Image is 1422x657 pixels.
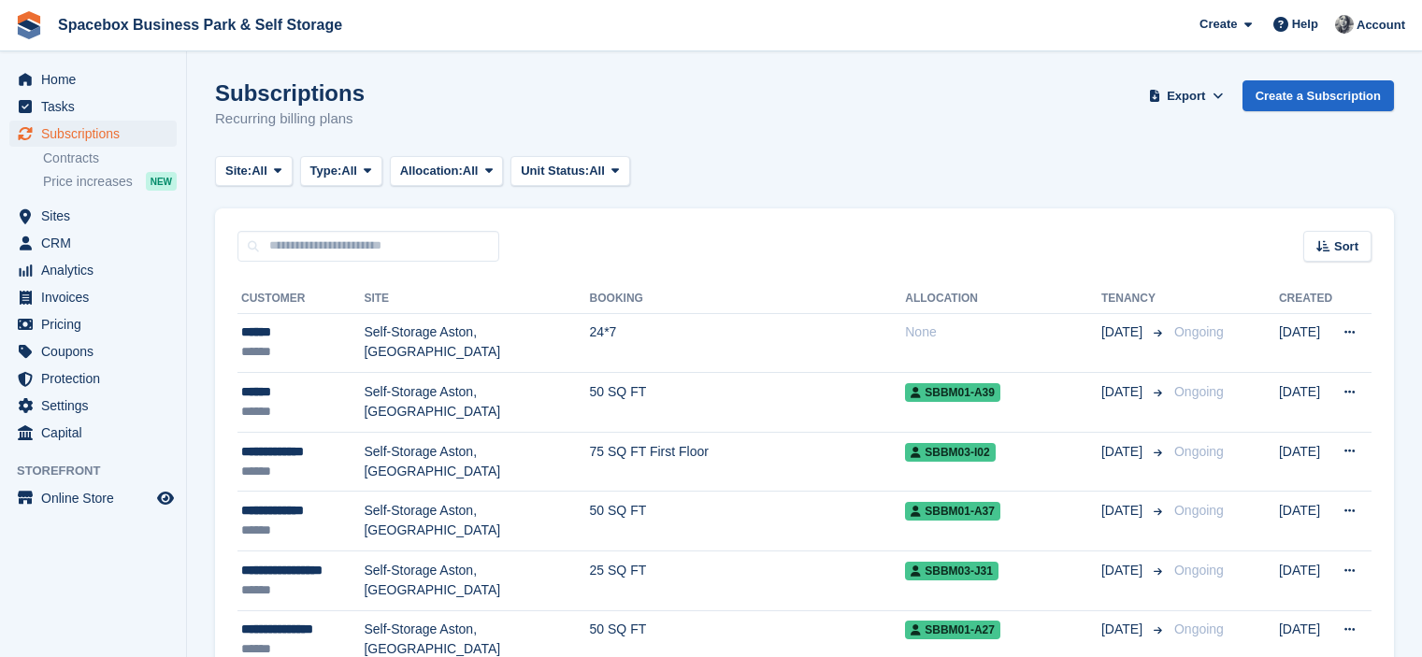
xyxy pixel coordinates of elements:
button: Unit Status: All [510,156,629,187]
a: menu [9,257,177,283]
td: [DATE] [1279,551,1332,611]
span: [DATE] [1101,561,1146,580]
span: [DATE] [1101,501,1146,521]
span: Account [1357,16,1405,35]
div: NEW [146,172,177,191]
span: [DATE] [1101,442,1146,462]
a: menu [9,230,177,256]
button: Site: All [215,156,293,187]
th: Site [364,284,589,314]
button: Allocation: All [390,156,504,187]
span: Subscriptions [41,121,153,147]
span: All [251,162,267,180]
span: SBBM01-A27 [905,621,1000,639]
span: Invoices [41,284,153,310]
td: 50 SQ FT [590,492,906,551]
button: Export [1145,80,1228,111]
a: menu [9,393,177,419]
a: menu [9,284,177,310]
span: SBBM03-J31 [905,562,998,580]
th: Tenancy [1101,284,1167,314]
span: Capital [41,420,153,446]
span: Ongoing [1174,563,1224,578]
span: Unit Status: [521,162,589,180]
a: Contracts [43,150,177,167]
a: menu [9,203,177,229]
span: [DATE] [1101,322,1146,342]
span: Ongoing [1174,503,1224,518]
td: 25 SQ FT [590,551,906,611]
span: Sort [1334,237,1358,256]
span: All [463,162,479,180]
span: Help [1292,15,1318,34]
span: Ongoing [1174,324,1224,339]
h1: Subscriptions [215,80,365,106]
a: menu [9,420,177,446]
a: menu [9,485,177,511]
span: Price increases [43,173,133,191]
th: Allocation [905,284,1101,314]
td: Self-Storage Aston, [GEOGRAPHIC_DATA] [364,373,589,433]
a: menu [9,93,177,120]
span: Ongoing [1174,444,1224,459]
td: Self-Storage Aston, [GEOGRAPHIC_DATA] [364,492,589,551]
a: Preview store [154,487,177,509]
td: Self-Storage Aston, [GEOGRAPHIC_DATA] [364,313,589,373]
th: Created [1279,284,1332,314]
td: Self-Storage Aston, [GEOGRAPHIC_DATA] [364,551,589,611]
span: Home [41,66,153,93]
td: [DATE] [1279,432,1332,492]
span: CRM [41,230,153,256]
span: Allocation: [400,162,463,180]
a: Price increases NEW [43,171,177,192]
span: Analytics [41,257,153,283]
span: Settings [41,393,153,419]
a: menu [9,121,177,147]
a: menu [9,66,177,93]
span: Create [1199,15,1237,34]
span: Pricing [41,311,153,337]
span: Tasks [41,93,153,120]
td: [DATE] [1279,313,1332,373]
td: 75 SQ FT First Floor [590,432,906,492]
span: All [341,162,357,180]
div: None [905,322,1101,342]
span: Ongoing [1174,621,1224,636]
p: Recurring billing plans [215,108,365,130]
a: Create a Subscription [1242,80,1394,111]
a: menu [9,338,177,364]
span: [DATE] [1101,620,1146,639]
span: Export [1167,87,1205,106]
td: [DATE] [1279,492,1332,551]
th: Customer [237,284,364,314]
span: Site: [225,162,251,180]
span: Ongoing [1174,384,1224,399]
span: Type: [310,162,342,180]
span: SBBM01-A39 [905,383,1000,402]
span: Online Store [41,485,153,511]
span: Protection [41,365,153,392]
td: Self-Storage Aston, [GEOGRAPHIC_DATA] [364,432,589,492]
span: Sites [41,203,153,229]
span: Storefront [17,462,186,480]
span: All [589,162,605,180]
a: menu [9,311,177,337]
img: stora-icon-8386f47178a22dfd0bd8f6a31ec36ba5ce8667c1dd55bd0f319d3a0aa187defe.svg [15,11,43,39]
span: [DATE] [1101,382,1146,402]
img: SUDIPTA VIRMANI [1335,15,1354,34]
span: Coupons [41,338,153,364]
th: Booking [590,284,906,314]
span: SBBM03-I02 [905,443,995,462]
a: Spacebox Business Park & Self Storage [50,9,350,40]
a: menu [9,365,177,392]
td: [DATE] [1279,373,1332,433]
span: SBBM01-A37 [905,502,1000,521]
button: Type: All [300,156,382,187]
td: 50 SQ FT [590,373,906,433]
